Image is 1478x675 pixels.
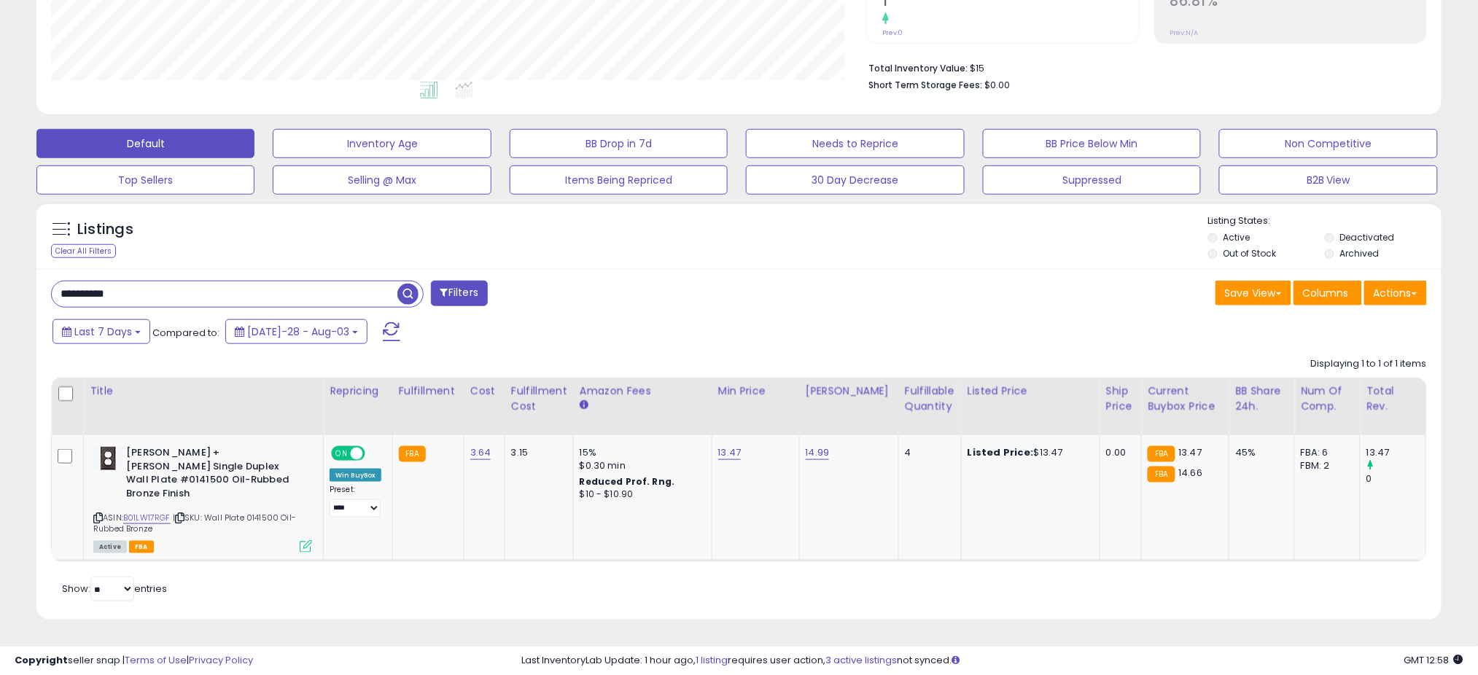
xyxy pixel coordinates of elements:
[1301,459,1349,472] div: FBM: 2
[330,469,381,482] div: Win BuyBox
[746,129,964,158] button: Needs to Reprice
[580,383,706,399] div: Amazon Fees
[332,448,351,460] span: ON
[511,383,567,414] div: Fulfillment Cost
[1301,446,1349,459] div: FBA: 6
[1216,281,1291,305] button: Save View
[1339,247,1379,260] label: Archived
[1235,446,1283,459] div: 45%
[968,445,1034,459] b: Listed Price:
[1106,383,1135,414] div: Ship Price
[1170,28,1199,37] small: Prev: N/A
[123,512,171,524] a: B01LW17RGF
[129,541,154,553] span: FBA
[1219,129,1437,158] button: Non Competitive
[152,326,219,340] span: Compared to:
[580,488,701,501] div: $10 - $10.90
[1339,231,1394,243] label: Deactivated
[51,244,116,258] div: Clear All Filters
[189,653,253,667] a: Privacy Policy
[882,28,903,37] small: Prev: 0
[1224,247,1277,260] label: Out of Stock
[399,383,458,399] div: Fulfillment
[52,319,150,344] button: Last 7 Days
[968,446,1089,459] div: $13.47
[806,445,830,460] a: 14.99
[868,58,1416,76] li: $15
[905,383,955,414] div: Fulfillable Quantity
[1208,214,1442,228] p: Listing States:
[1219,165,1437,195] button: B2B View
[15,653,68,667] strong: Copyright
[984,78,1010,92] span: $0.00
[1303,286,1349,300] span: Columns
[696,653,728,667] a: 1 listing
[470,383,499,399] div: Cost
[1301,383,1354,414] div: Num of Comp.
[1366,472,1426,485] div: 0
[77,219,133,240] h5: Listings
[718,445,742,460] a: 13.47
[62,582,167,596] span: Show: entries
[510,165,728,195] button: Items Being Repriced
[1106,446,1130,459] div: 0.00
[580,399,588,412] small: Amazon Fees.
[983,129,1201,158] button: BB Price Below Min
[399,446,426,462] small: FBA
[1148,467,1175,483] small: FBA
[746,165,964,195] button: 30 Day Decrease
[825,653,897,667] a: 3 active listings
[580,446,701,459] div: 15%
[36,129,254,158] button: Default
[1224,231,1251,243] label: Active
[36,165,254,195] button: Top Sellers
[273,165,491,195] button: Selling @ Max
[93,541,127,553] span: All listings currently available for purchase on Amazon
[1366,383,1420,414] div: Total Rev.
[273,129,491,158] button: Inventory Age
[521,654,1463,668] div: Last InventoryLab Update: 1 hour ago, requires user action, not synced.
[125,653,187,667] a: Terms of Use
[363,448,386,460] span: OFF
[1404,653,1463,667] span: 2025-08-12 12:58 GMT
[74,324,132,339] span: Last 7 Days
[247,324,349,339] span: [DATE]-28 - Aug-03
[1364,281,1427,305] button: Actions
[983,165,1201,195] button: Suppressed
[1148,383,1223,414] div: Current Buybox Price
[968,383,1094,399] div: Listed Price
[1148,446,1175,462] small: FBA
[868,62,968,74] b: Total Inventory Value:
[90,383,317,399] div: Title
[93,512,296,534] span: | SKU: Wall Plate 0141500 Oil-Rubbed Bronze
[330,383,386,399] div: Repricing
[511,446,562,459] div: 3.15
[580,459,701,472] div: $0.30 min
[1179,445,1202,459] span: 13.47
[1179,466,1203,480] span: 14.66
[806,383,892,399] div: [PERSON_NAME]
[1311,357,1427,371] div: Displaying 1 to 1 of 1 items
[330,485,381,518] div: Preset:
[1366,446,1426,459] div: 13.47
[15,654,253,668] div: seller snap | |
[868,79,982,91] b: Short Term Storage Fees:
[1294,281,1362,305] button: Columns
[580,475,675,488] b: Reduced Prof. Rng.
[431,281,488,306] button: Filters
[905,446,950,459] div: 4
[470,445,491,460] a: 3.64
[510,129,728,158] button: BB Drop in 7d
[1235,383,1288,414] div: BB Share 24h.
[93,446,312,551] div: ASIN:
[718,383,793,399] div: Min Price
[126,446,303,504] b: [PERSON_NAME] + [PERSON_NAME] Single Duplex Wall Plate #0141500 Oil-Rubbed Bronze Finish
[225,319,367,344] button: [DATE]-28 - Aug-03
[93,446,122,471] img: 31Dwze8L2bL._SL40_.jpg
